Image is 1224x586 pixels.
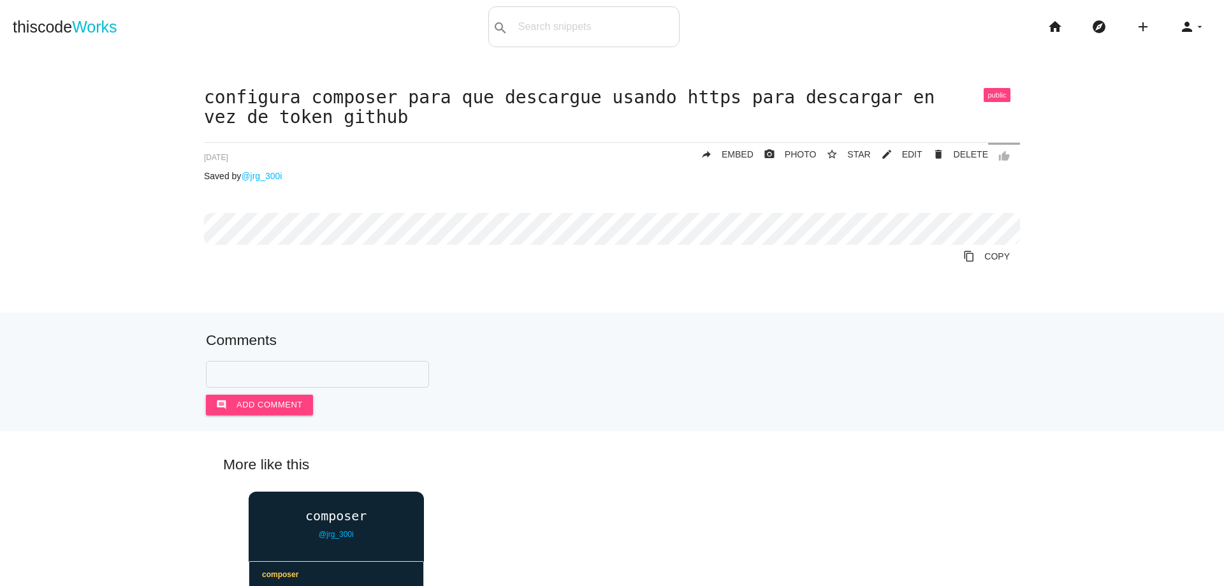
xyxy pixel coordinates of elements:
[902,149,922,159] span: EDIT
[764,143,775,166] i: photo_camera
[216,395,227,415] i: comment
[241,171,282,181] a: @jrg_300i
[954,149,988,159] span: DELETE
[206,395,313,415] button: commentAdd comment
[512,13,679,40] input: Search snippets
[204,153,228,162] span: [DATE]
[204,457,1020,472] h5: More like this
[847,149,870,159] span: STAR
[489,7,512,47] button: search
[13,6,117,47] a: thiscodeWorks
[881,143,892,166] i: mode_edit
[1135,6,1151,47] i: add
[690,143,754,166] a: replyEMBED
[871,143,922,166] a: mode_editEDIT
[204,171,1020,181] p: Saved by
[953,245,1020,268] a: Copy to Clipboard
[1047,6,1063,47] i: home
[1179,6,1195,47] i: person
[249,509,424,523] a: composer
[493,8,508,48] i: search
[319,530,354,539] a: @jrg_300i
[785,149,817,159] span: PHOTO
[963,245,975,268] i: content_copy
[754,143,817,166] a: photo_cameraPHOTO
[722,149,754,159] span: EMBED
[933,143,944,166] i: delete
[701,143,712,166] i: reply
[826,143,838,166] i: star_border
[816,143,870,166] button: star_borderSTAR
[72,18,117,36] span: Works
[206,332,1018,348] h5: Comments
[922,143,988,166] a: Delete Post
[1195,6,1205,47] i: arrow_drop_down
[204,88,1020,128] h1: configura composer para que descargue usando https para descargar en vez de token github
[1091,6,1107,47] i: explore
